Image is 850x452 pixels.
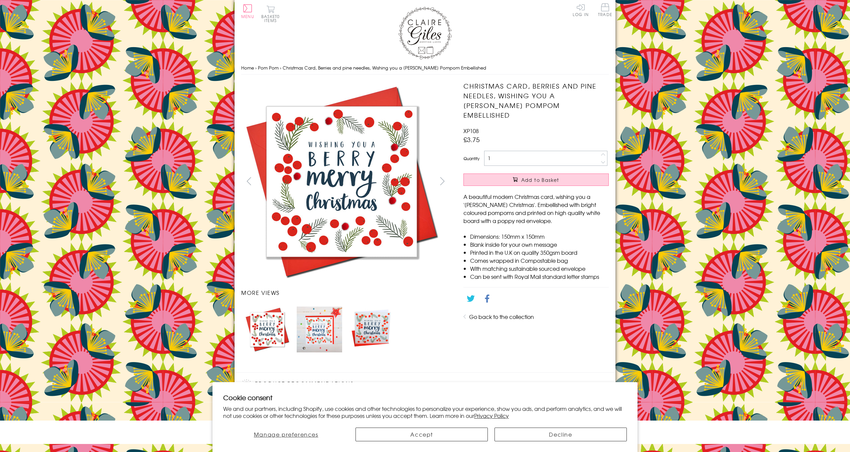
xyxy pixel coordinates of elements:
button: prev [241,174,256,189]
h2: Product recommendations [241,379,609,389]
label: Quantity [463,155,479,161]
a: Log In [573,3,589,16]
span: › [255,65,257,71]
span: XP108 [463,127,479,135]
span: Add to Basket [521,177,559,183]
span: Manage preferences [254,430,318,438]
a: Trade [598,3,612,18]
span: Trade [598,3,612,16]
button: next [435,174,450,189]
img: Claire Giles Greetings Cards [398,7,452,60]
span: £3.75 [463,135,480,144]
button: Accept [356,428,488,441]
li: Carousel Page 1 (Current Slide) [241,303,293,356]
img: Christmas Card, Berries and pine needles, Wishing you a berry Pompom Embellished [245,307,290,352]
span: Christmas Card, Berries and pine needles, Wishing you a [PERSON_NAME] Pompom Embellished [283,65,486,71]
button: Menu [241,4,254,18]
li: Carousel Page 3 [345,303,398,356]
a: Pom Pom [258,65,279,71]
a: Privacy Policy [474,412,509,420]
img: Christmas Card, Berries and pine needles, Wishing you a berry Pompom Embellished [297,307,342,352]
a: Home [241,65,254,71]
li: Blank inside for your own message [470,240,609,248]
h1: Christmas Card, Berries and pine needles, Wishing you a [PERSON_NAME] Pompom Embellished [463,81,609,120]
li: Comes wrapped in Compostable bag [470,256,609,264]
li: With matching sustainable sourced envelope [470,264,609,272]
img: Christmas Card, Berries and pine needles, Wishing you a berry Pompom Embellished [349,307,394,350]
span: Menu [241,13,254,19]
span: 0 items [264,13,280,23]
li: Printed in the U.K on quality 350gsm board [470,248,609,256]
p: A beautiful modern Christmas card, wishing you a '[PERSON_NAME] Christmas'. Embellished with brig... [463,193,609,225]
img: Christmas Card, Berries and pine needles, Wishing you a berry Pompom Embellished [241,81,442,282]
li: Can be sent with Royal Mail standard letter stamps [470,272,609,280]
li: Carousel Page 2 [293,303,345,356]
p: We and our partners, including Shopify, use cookies and other technologies to personalize your ex... [223,405,627,419]
button: Manage preferences [223,428,349,441]
h3: More views [241,289,450,297]
nav: breadcrumbs [241,61,609,75]
h2: Cookie consent [223,393,627,402]
button: Decline [494,428,627,441]
button: Basket0 items [261,5,280,22]
span: › [280,65,281,71]
button: Add to Basket [463,174,609,186]
a: Go back to the collection [469,313,534,321]
li: Dimensions: 150mm x 150mm [470,232,609,240]
ul: Carousel Pagination [241,303,450,356]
